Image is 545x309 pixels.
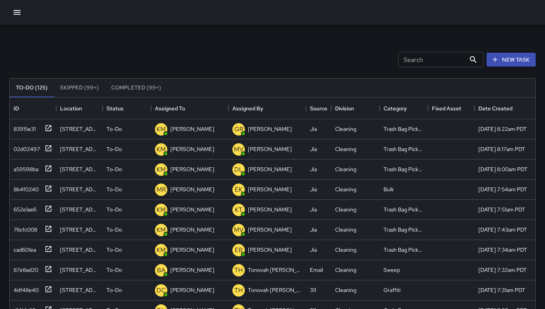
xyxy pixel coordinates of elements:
[310,266,323,274] div: Email
[248,145,292,153] p: [PERSON_NAME]
[248,206,292,213] p: [PERSON_NAME]
[157,266,165,275] p: BA
[107,226,122,233] p: To-Do
[10,223,37,233] div: 76cfc008
[248,165,292,173] p: [PERSON_NAME]
[156,205,166,215] p: KM
[10,98,56,119] div: ID
[170,185,214,193] p: [PERSON_NAME]
[383,206,424,213] div: Trash Bag Pickup
[60,145,99,153] div: 302 12th Street
[310,165,317,173] div: Jia
[107,246,122,254] p: To-Do
[478,145,525,153] div: 9/25/2025, 8:17am PDT
[383,165,424,173] div: Trash Bag Pickup
[234,266,243,275] p: TH
[170,206,214,213] p: [PERSON_NAME]
[107,266,122,274] p: To-Do
[310,226,317,233] div: Jia
[335,145,356,153] div: Cleaning
[10,162,38,173] div: a59598ba
[156,185,166,194] p: MR
[234,225,244,235] p: MV
[310,145,317,153] div: Jia
[60,266,99,274] div: 121 7th Street
[103,98,151,119] div: Status
[478,98,512,119] div: Date Created
[170,246,214,254] p: [PERSON_NAME]
[478,246,527,254] div: 9/25/2025, 7:34am PDT
[60,185,99,193] div: 10 Langton Street
[232,98,263,119] div: Assigned By
[306,98,331,119] div: Source
[383,286,401,294] div: Graffiti
[156,165,166,174] p: KM
[60,165,99,173] div: 1337 Mission Street
[478,206,525,213] div: 9/25/2025, 7:51am PDT
[156,145,166,154] p: KM
[335,246,356,254] div: Cleaning
[235,245,243,255] p: EB
[10,142,40,153] div: 02d02497
[234,125,243,134] p: GR
[335,266,356,274] div: Cleaning
[383,98,407,119] div: Category
[335,206,356,213] div: Cleaning
[248,125,292,133] p: [PERSON_NAME]
[156,125,166,134] p: KM
[151,98,229,119] div: Assigned To
[310,246,317,254] div: Jia
[10,122,36,133] div: 83915e31
[428,98,475,119] div: Fixed Asset
[248,226,292,233] p: [PERSON_NAME]
[60,125,99,133] div: 80 Ringold Street
[234,165,243,174] p: DL
[10,79,54,97] button: To-Do (125)
[383,125,424,133] div: Trash Bag Pickup
[383,246,424,254] div: Trash Bag Pickup
[10,243,36,254] div: cad601ea
[335,286,356,294] div: Cleaning
[14,98,19,119] div: ID
[487,53,536,67] button: New Task
[248,266,302,274] p: Tonovah [PERSON_NAME]
[335,125,356,133] div: Cleaning
[170,226,214,233] p: [PERSON_NAME]
[10,263,38,274] div: 87e8ad20
[335,98,354,119] div: Division
[478,226,527,233] div: 9/25/2025, 7:43am PDT
[60,226,99,233] div: 50 13th Street
[310,206,317,213] div: Jia
[107,185,122,193] p: To-Do
[54,79,105,97] button: Skipped (99+)
[335,165,356,173] div: Cleaning
[156,245,166,255] p: KM
[107,125,122,133] p: To-Do
[155,98,185,119] div: Assigned To
[383,266,400,274] div: Sweep
[105,79,167,97] button: Completed (99+)
[156,286,166,295] p: DC
[234,145,244,154] p: MV
[235,205,242,215] p: KT
[383,185,394,193] div: Bulk
[229,98,306,119] div: Assigned By
[10,203,36,213] div: 652e1ae6
[432,98,461,119] div: Fixed Asset
[60,98,82,119] div: Location
[383,145,424,153] div: Trash Bag Pickup
[107,286,122,294] p: To-Do
[478,185,527,193] div: 9/25/2025, 7:54am PDT
[234,286,243,295] p: TH
[170,266,214,274] p: [PERSON_NAME]
[335,226,356,233] div: Cleaning
[310,98,327,119] div: Source
[383,226,424,233] div: Trash Bag Pickup
[10,182,39,193] div: 8b4f0240
[331,98,380,119] div: Division
[310,185,317,193] div: Jia
[248,246,292,254] p: [PERSON_NAME]
[478,165,528,173] div: 9/25/2025, 8:00am PDT
[248,185,292,193] p: [PERSON_NAME]
[478,125,527,133] div: 9/25/2025, 8:22am PDT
